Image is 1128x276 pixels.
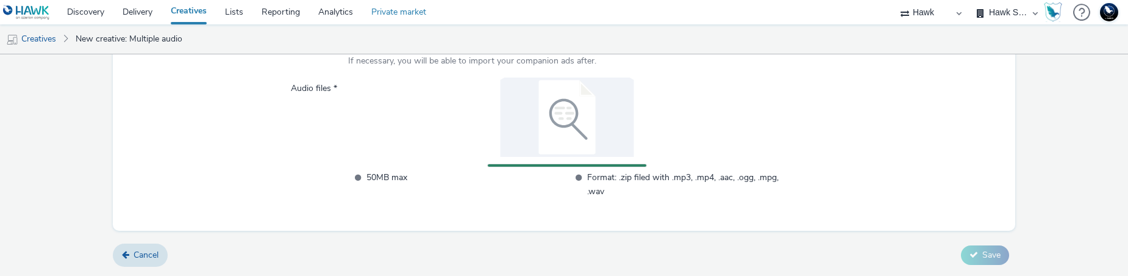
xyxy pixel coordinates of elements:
[6,34,18,46] img: mobile
[113,244,168,267] a: Cancel
[3,5,50,20] img: undefined Logo
[961,245,1009,265] button: Save
[1044,2,1067,22] a: Hawk Academy
[587,170,787,198] span: Format: .zip filed with .mp3, .mp4, .aac, .ogg, .mpg, .wav
[982,249,1001,261] span: Save
[366,170,566,198] span: 50MB max
[134,249,159,261] span: Cancel
[1044,2,1062,22] img: Hawk Academy
[1100,3,1118,21] img: Support Hawk
[488,78,646,157] img: VW NEW CAR Folder 1 zip.zip
[286,78,342,95] label: Audio files *
[70,24,188,54] a: New creative: Multiple audio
